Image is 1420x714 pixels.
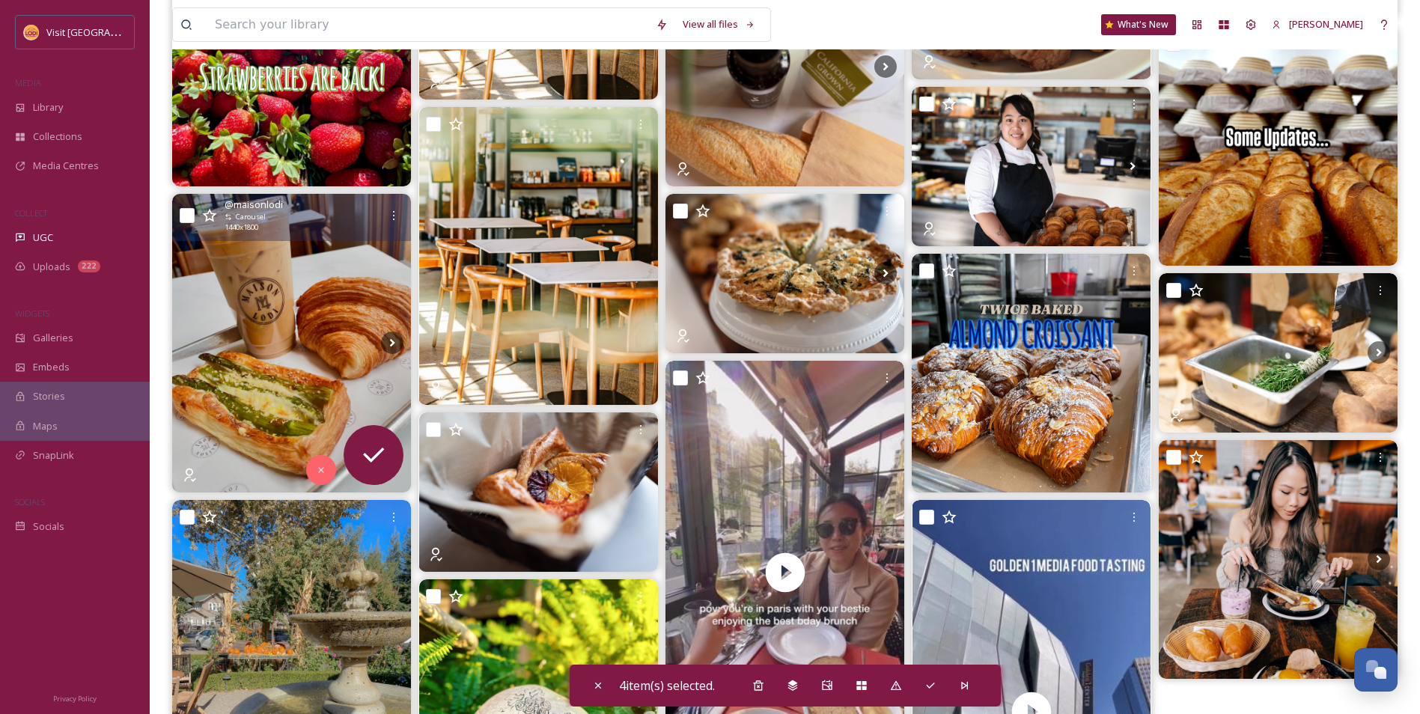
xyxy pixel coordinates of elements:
img: Pull up a chair — you’re family here! maisonlodi 📷 soula_photography #cafe #café #eatlocal #lodic... [419,107,658,406]
span: SnapLink [33,448,74,463]
button: Open Chat [1354,648,1398,692]
span: 4 item(s) selected. [619,677,715,695]
span: Maps [33,419,58,433]
span: Socials [33,519,64,534]
span: MEDIA [15,77,41,88]
a: [PERSON_NAME] [1264,10,1371,39]
img: Square%20Social%20Visit%20Lodi.png [24,25,39,40]
span: Media Centres [33,159,99,173]
span: @ maisonlodi [225,198,283,212]
div: 222 [78,260,100,272]
span: Privacy Policy [53,694,97,704]
span: 1440 x 1800 [225,222,258,233]
img: POV: Spring + Savory just got engaged and your tastebuds get an invite to the wedding! 🍃#asparagu... [172,194,411,492]
img: Some Updates… As the weather changes, so does our menu ! - NO MORE SOUP (until next fall) 🥣 - CHE... [1159,27,1398,266]
span: COLLECT [15,207,47,219]
a: What's New [1101,14,1176,35]
img: Meet Chef Anne Anne started her culinary career at San Joaquin Delta College where she graduated ... [912,87,1151,246]
img: Quiche is in our niche so let’s enjoy a piece! BUTTERNUT, KALE & LEEK QUICHE Honest Acre Farm gre... [665,194,904,353]
span: SOCIALS [15,496,45,507]
input: Search your library [207,8,648,41]
span: [PERSON_NAME] [1289,17,1363,31]
img: Zest up your day with a delightful danish! Have you tried our Burnt Citrus Danish yet? #cafe #pat... [419,412,658,572]
span: Library [33,100,63,115]
span: Stories [33,389,65,403]
img: 🥐 Have you ever wondered what happens to our day old croissants?👀 They are repurposed into a rich... [912,254,1151,492]
span: UGC [33,231,53,245]
span: Collections [33,129,82,144]
a: View all files [675,10,763,39]
span: Embeds [33,360,70,374]
span: Galleries [33,331,73,345]
img: do all you ladies look at your food the same way too?😯 ~ mini socal food dump ~ __ hii food fam, ... [1159,440,1398,679]
a: Privacy Policy [53,689,97,707]
img: The delicious is in the details! Did you know that herb brushing for basting elevates the flavor ... [1159,273,1398,433]
span: Uploads [33,260,70,274]
span: Visit [GEOGRAPHIC_DATA] [46,25,162,39]
span: WIDGETS [15,308,49,319]
span: Carousel [236,212,266,222]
